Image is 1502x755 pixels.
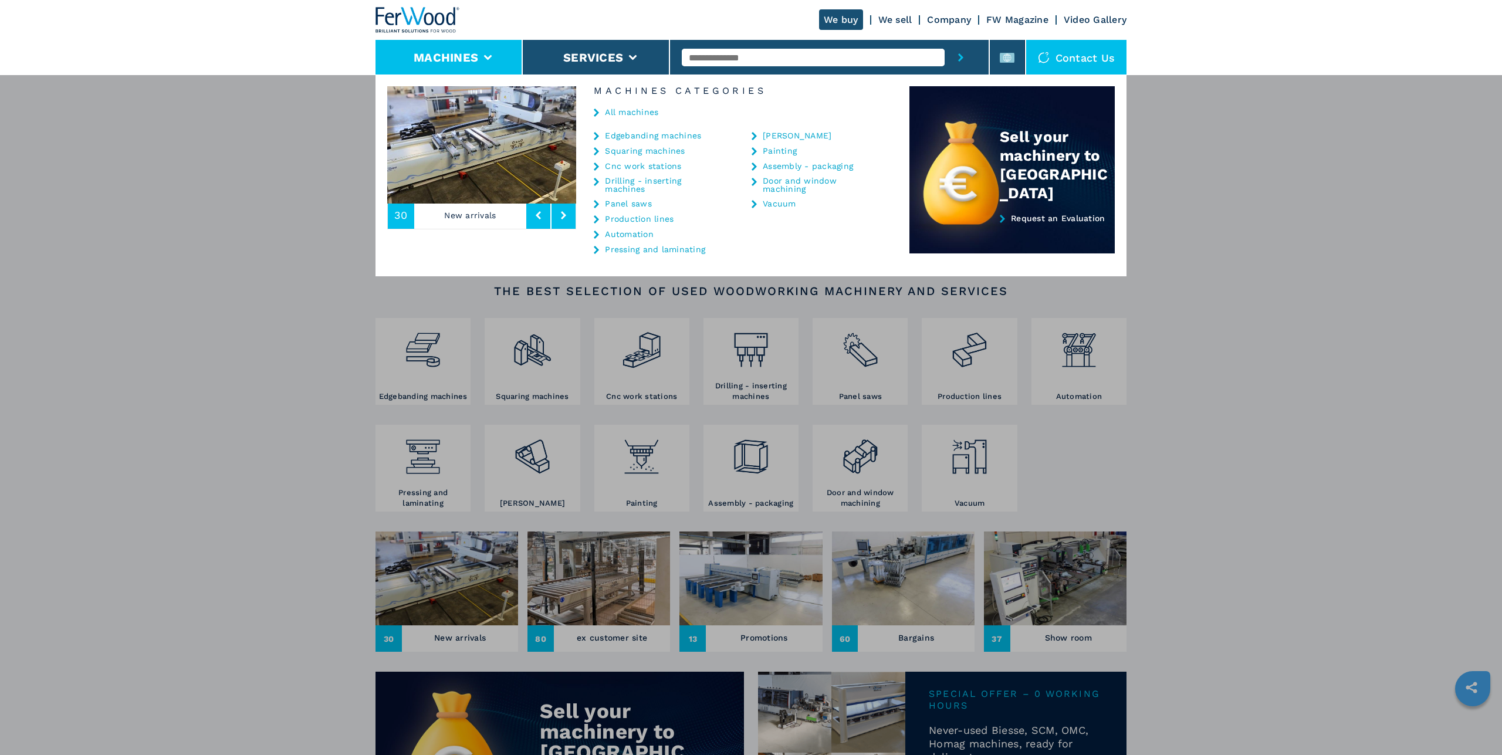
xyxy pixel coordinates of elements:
a: Cnc work stations [605,162,681,170]
a: FW Magazine [986,14,1048,25]
a: All machines [605,108,658,116]
a: [PERSON_NAME] [763,131,831,140]
img: Contact us [1038,52,1050,63]
a: Production lines [605,215,674,223]
a: We buy [819,9,863,30]
a: Vacuum [763,199,796,208]
span: 30 [394,210,408,221]
a: Door and window machining [763,177,880,193]
a: Edgebanding machines [605,131,701,140]
a: Drilling - inserting machines [605,177,722,193]
button: submit-button [945,40,977,75]
img: image [387,86,576,204]
img: image [576,86,765,204]
a: Panel saws [605,199,652,208]
a: We sell [878,14,912,25]
a: Company [927,14,971,25]
p: New arrivals [414,202,527,229]
a: Painting [763,147,797,155]
button: Machines [414,50,478,65]
div: Contact us [1026,40,1127,75]
h6: Machines Categories [576,86,909,96]
a: Video Gallery [1064,14,1126,25]
a: Automation [605,230,654,238]
a: Squaring machines [605,147,685,155]
a: Assembly - packaging [763,162,853,170]
a: Request an Evaluation [909,214,1115,254]
button: Services [563,50,623,65]
a: Pressing and laminating [605,245,705,253]
img: Ferwood [375,7,460,33]
div: Sell your machinery to [GEOGRAPHIC_DATA] [1000,127,1115,202]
